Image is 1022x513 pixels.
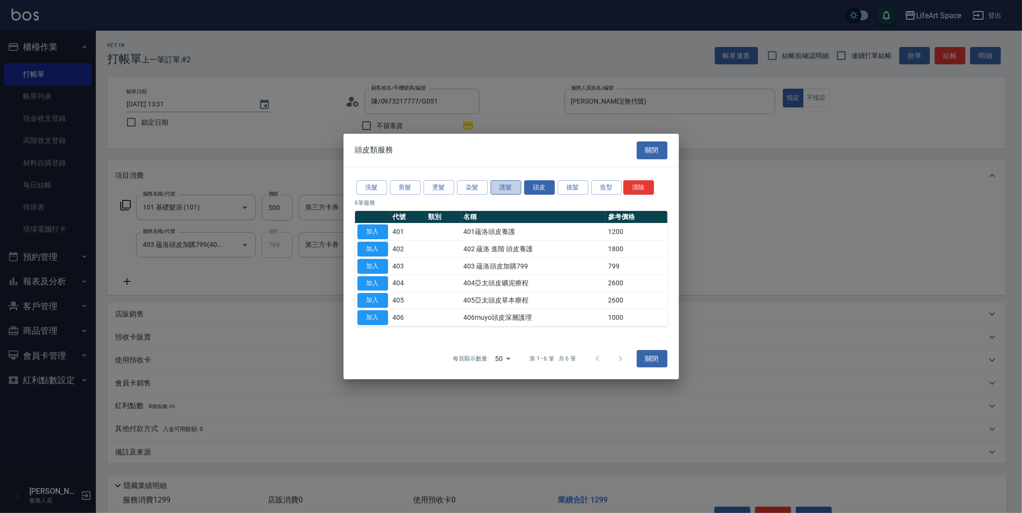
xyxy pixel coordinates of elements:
td: 1000 [606,309,667,326]
button: 加入 [357,276,388,291]
p: 第 1–6 筆 共 6 筆 [529,354,576,363]
button: 頭皮 [524,180,555,195]
button: 加入 [357,224,388,239]
button: 加入 [357,259,388,274]
div: 50 [491,346,514,372]
td: 405亞太頭皮草本療程 [461,292,606,309]
td: 406 [390,309,426,326]
button: 洗髮 [356,180,387,195]
p: 6 筆服務 [355,198,667,207]
td: 402 蘊洛 進階 頭皮養護 [461,241,606,258]
td: 404 [390,275,426,292]
td: 403 蘊洛頭皮加購799 [461,257,606,275]
th: 參考價格 [606,211,667,223]
button: 造型 [591,180,622,195]
button: 關閉 [637,141,667,159]
button: 燙髮 [424,180,454,195]
td: 406muyo頭皮深層護理 [461,309,606,326]
button: 加入 [357,293,388,308]
td: 1800 [606,241,667,258]
td: 1200 [606,223,667,241]
td: 2600 [606,292,667,309]
th: 代號 [390,211,426,223]
th: 名稱 [461,211,606,223]
td: 404亞太頭皮礦泥療程 [461,275,606,292]
td: 2600 [606,275,667,292]
button: 關閉 [637,350,667,368]
td: 405 [390,292,426,309]
td: 799 [606,257,667,275]
button: 加入 [357,242,388,256]
th: 類別 [426,211,461,223]
p: 每頁顯示數量 [453,354,487,363]
button: 染髮 [457,180,488,195]
td: 402 [390,241,426,258]
td: 401 [390,223,426,241]
button: 接髪 [558,180,588,195]
td: 401蘊洛頭皮養護 [461,223,606,241]
button: 剪髮 [390,180,421,195]
button: 加入 [357,310,388,325]
td: 403 [390,257,426,275]
button: 護髮 [491,180,521,195]
button: 清除 [623,180,654,195]
span: 頭皮類服務 [355,145,393,155]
